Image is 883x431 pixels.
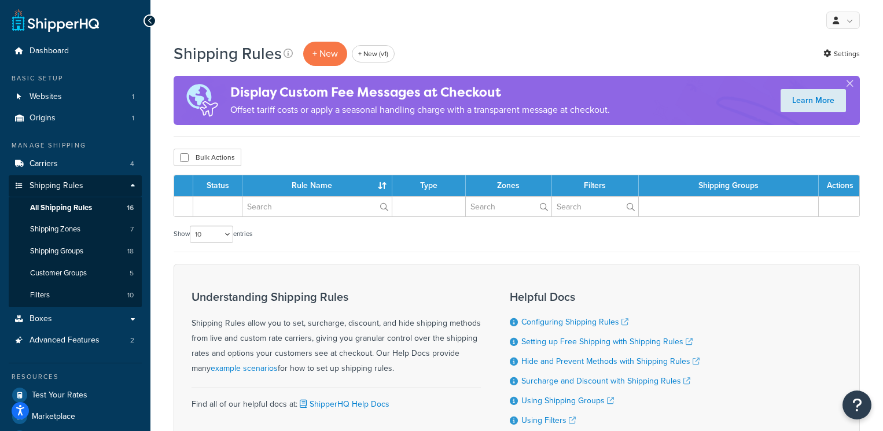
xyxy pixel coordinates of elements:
a: Websites 1 [9,86,142,108]
input: Search [552,197,638,216]
span: All Shipping Rules [30,203,92,213]
a: Marketplace [9,406,142,427]
p: + New [303,42,347,65]
div: Manage Shipping [9,141,142,150]
span: 2 [130,336,134,345]
a: Shipping Zones 7 [9,219,142,240]
th: Zones [466,175,551,196]
a: Boxes [9,308,142,330]
span: Origins [30,113,56,123]
li: Shipping Rules [9,175,142,307]
span: Filters [30,290,50,300]
th: Shipping Groups [639,175,819,196]
li: Advanced Features [9,330,142,351]
li: Customer Groups [9,263,142,284]
div: Resources [9,372,142,382]
a: ShipperHQ Help Docs [297,398,389,410]
a: Origins 1 [9,108,142,129]
span: Shipping Rules [30,181,83,191]
th: Status [193,175,242,196]
div: Shipping Rules allow you to set, surcharge, discount, and hide shipping methods from live and cus... [192,290,481,376]
th: Type [392,175,466,196]
span: 18 [127,246,134,256]
a: Using Filters [521,414,576,426]
a: Learn More [781,89,846,112]
select: Showentries [190,226,233,243]
a: Hide and Prevent Methods with Shipping Rules [521,355,700,367]
li: Filters [9,285,142,306]
a: Settings [823,46,860,62]
a: All Shipping Rules 16 [9,197,142,219]
h3: Understanding Shipping Rules [192,290,481,303]
button: Open Resource Center [842,391,871,419]
span: Test Your Rates [32,391,87,400]
li: Shipping Groups [9,241,142,262]
a: Configuring Shipping Rules [521,316,628,328]
span: Shipping Zones [30,224,80,234]
a: + New (v1) [352,45,395,62]
button: Bulk Actions [174,149,241,166]
a: Carriers 4 [9,153,142,175]
span: 1 [132,113,134,123]
span: Customer Groups [30,268,87,278]
h4: Display Custom Fee Messages at Checkout [230,83,610,102]
a: Dashboard [9,40,142,62]
a: Shipping Groups 18 [9,241,142,262]
input: Search [242,197,392,216]
h1: Shipping Rules [174,42,282,65]
li: Websites [9,86,142,108]
th: Actions [819,175,859,196]
span: 10 [127,290,134,300]
span: Dashboard [30,46,69,56]
span: Shipping Groups [30,246,83,256]
input: Search [466,197,551,216]
span: 7 [130,224,134,234]
span: Advanced Features [30,336,100,345]
li: Origins [9,108,142,129]
a: Surcharge and Discount with Shipping Rules [521,375,690,387]
p: Offset tariff costs or apply a seasonal handling charge with a transparent message at checkout. [230,102,610,118]
label: Show entries [174,226,252,243]
a: Advanced Features 2 [9,330,142,351]
img: duties-banner-06bc72dcb5fe05cb3f9472aba00be2ae8eb53ab6f0d8bb03d382ba314ac3c341.png [174,76,230,125]
li: All Shipping Rules [9,197,142,219]
li: Shipping Zones [9,219,142,240]
a: Filters 10 [9,285,142,306]
a: Customer Groups 5 [9,263,142,284]
span: Carriers [30,159,58,169]
span: 5 [130,268,134,278]
a: example scenarios [211,362,278,374]
a: Using Shipping Groups [521,395,614,407]
h3: Helpful Docs [510,290,700,303]
div: Basic Setup [9,73,142,83]
span: 16 [127,203,134,213]
span: Boxes [30,314,52,324]
li: Carriers [9,153,142,175]
a: Setting up Free Shipping with Shipping Rules [521,336,693,348]
span: 1 [132,92,134,102]
span: 4 [130,159,134,169]
th: Rule Name [242,175,392,196]
a: Shipping Rules [9,175,142,197]
a: ShipperHQ Home [12,9,99,32]
span: Marketplace [32,412,75,422]
div: Find all of our helpful docs at: [192,388,481,412]
a: Test Your Rates [9,385,142,406]
span: Websites [30,92,62,102]
th: Filters [552,175,639,196]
